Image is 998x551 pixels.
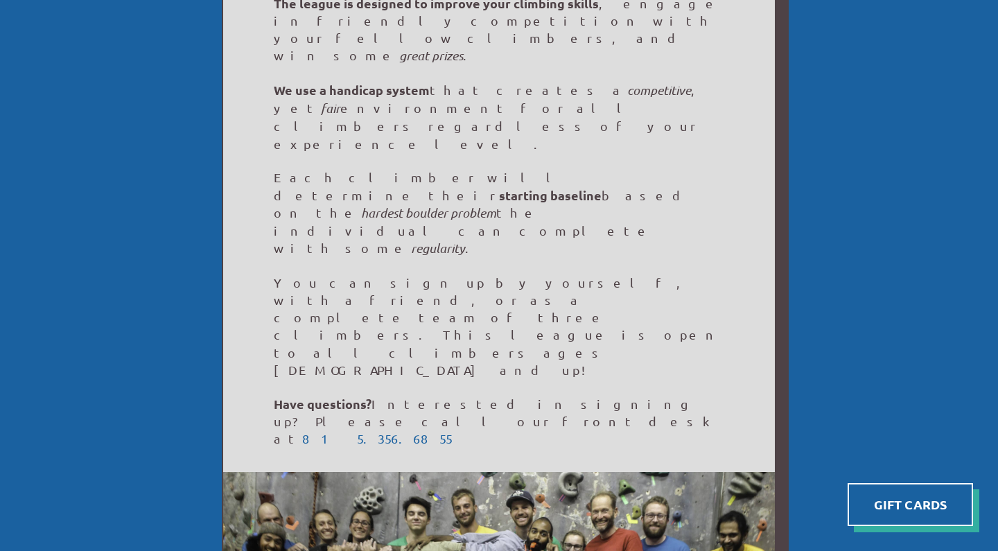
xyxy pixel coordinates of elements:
[274,275,722,377] span: You can sign up by yourself, with a friend, or as a complete team of three climbers. This league ...
[302,431,452,446] a: 815.356.6855
[274,396,371,412] strong: Have questions?
[411,240,465,256] em: regularity
[274,82,706,151] span: that creates a , yet environment for all climbers regardless of your experience level.
[274,396,721,446] span: Interested in signing up? Please call our front desk at
[399,48,463,63] em: great prizes
[274,170,694,255] span: Each climber will determine their based on the the individual can complete with some .
[321,100,340,116] em: fair
[499,187,602,203] strong: starting baseline
[361,205,496,220] em: hardest boulder problem
[627,82,691,98] em: competitive
[274,82,430,98] strong: We use a handicap system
